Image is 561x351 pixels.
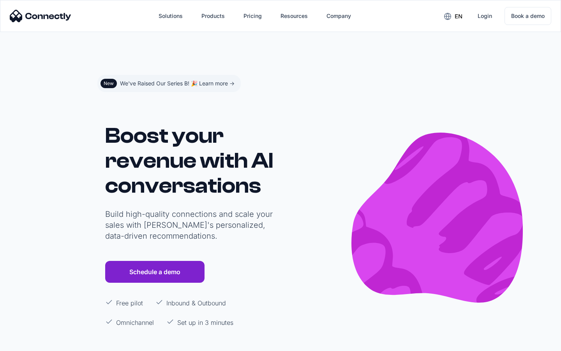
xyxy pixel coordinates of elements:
[8,337,47,348] aside: Language selected: English
[105,123,277,198] h1: Boost your revenue with AI conversations
[105,209,277,241] p: Build high-quality connections and scale your sales with [PERSON_NAME]'s personalized, data-drive...
[166,298,226,308] p: Inbound & Outbound
[116,318,154,327] p: Omnichannel
[280,11,308,21] div: Resources
[104,80,114,87] div: New
[10,10,71,22] img: Connectly Logo
[455,11,462,22] div: en
[120,78,235,89] div: We've Raised Our Series B! 🎉 Learn more ->
[478,11,492,21] div: Login
[177,318,233,327] p: Set up in 3 minutes
[237,7,268,25] a: Pricing
[97,75,241,92] a: NewWe've Raised Our Series B! 🎉 Learn more ->
[471,7,498,25] a: Login
[159,11,183,21] div: Solutions
[326,11,351,21] div: Company
[243,11,262,21] div: Pricing
[116,298,143,308] p: Free pilot
[505,7,551,25] a: Book a demo
[201,11,225,21] div: Products
[16,337,47,348] ul: Language list
[105,261,205,283] a: Schedule a demo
